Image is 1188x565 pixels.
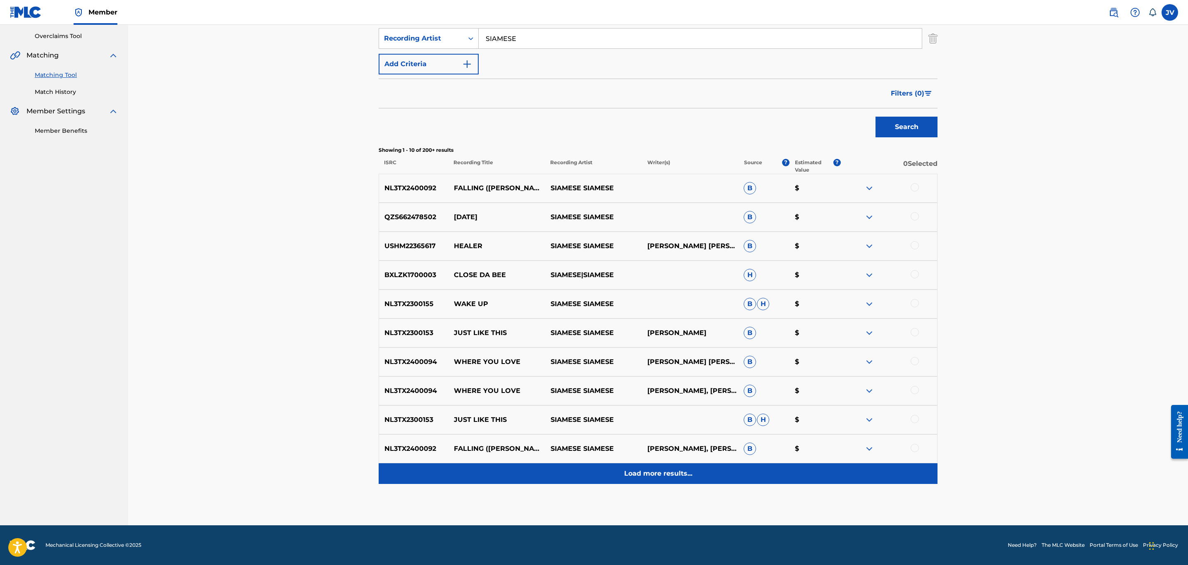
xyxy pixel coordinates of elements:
[864,444,874,454] img: expand
[379,159,448,174] p: ISRC
[10,6,42,18] img: MLC Logo
[545,159,642,174] p: Recording Artist
[744,240,756,252] span: B
[379,328,448,338] p: NL3TX2300153
[744,211,756,223] span: B
[10,50,20,60] img: Matching
[545,444,642,454] p: SIAMESE SIAMESE
[379,299,448,309] p: NL3TX2300155
[448,183,545,193] p: FALLING ([PERSON_NAME] REMIX)
[841,159,938,174] p: 0 Selected
[108,50,118,60] img: expand
[35,127,118,135] a: Member Benefits
[448,299,545,309] p: WAKE UP
[448,159,545,174] p: Recording Title
[545,241,642,251] p: SIAMESE SIAMESE
[1109,7,1119,17] img: search
[1165,398,1188,465] iframe: Resource Center
[379,357,448,367] p: NL3TX2400094
[864,212,874,222] img: expand
[790,212,841,222] p: $
[757,414,769,426] span: H
[88,7,117,17] span: Member
[448,270,545,280] p: CLOSE DA BEE
[545,357,642,367] p: SIAMESE SIAMESE
[448,241,545,251] p: HEALER
[384,34,458,43] div: Recording Artist
[26,106,85,116] span: Member Settings
[545,183,642,193] p: SIAMESE SIAMESE
[642,241,738,251] p: [PERSON_NAME] [PERSON_NAME]
[379,386,448,396] p: NL3TX2400094
[642,386,738,396] p: [PERSON_NAME], [PERSON_NAME]
[790,415,841,425] p: $
[891,89,924,98] span: Filters ( 0 )
[744,443,756,455] span: B
[545,270,642,280] p: SIAMESE|SIAMESE
[379,146,938,154] p: Showing 1 - 10 of 200+ results
[790,270,841,280] p: $
[795,159,833,174] p: Estimated Value
[379,415,448,425] p: NL3TX2300153
[379,183,448,193] p: NL3TX2400092
[10,106,20,116] img: Member Settings
[10,540,36,550] img: logo
[886,83,938,104] button: Filters (0)
[35,32,118,41] a: Overclaims Tool
[624,469,692,479] p: Load more results...
[864,183,874,193] img: expand
[448,212,545,222] p: [DATE]
[864,357,874,367] img: expand
[26,50,59,60] span: Matching
[1127,4,1143,21] div: Help
[1130,7,1140,17] img: help
[1149,534,1154,558] div: Træk
[545,415,642,425] p: SIAMESE SIAMESE
[790,328,841,338] p: $
[1162,4,1178,21] div: User Menu
[642,328,738,338] p: [PERSON_NAME]
[790,444,841,454] p: $
[1042,541,1085,549] a: The MLC Website
[462,59,472,69] img: 9d2ae6d4665cec9f34b9.svg
[1090,541,1138,549] a: Portal Terms of Use
[545,386,642,396] p: SIAMESE SIAMESE
[1148,8,1157,17] div: Notifications
[790,241,841,251] p: $
[744,159,762,174] p: Source
[1105,4,1122,21] a: Public Search
[864,299,874,309] img: expand
[790,299,841,309] p: $
[448,386,545,396] p: WHERE YOU LOVE
[74,7,83,17] img: Top Rightsholder
[790,386,841,396] p: $
[864,328,874,338] img: expand
[545,328,642,338] p: SIAMESE SIAMESE
[833,159,841,166] span: ?
[108,106,118,116] img: expand
[925,91,932,96] img: filter
[1143,541,1178,549] a: Privacy Policy
[864,241,874,251] img: expand
[757,298,769,310] span: H
[379,212,448,222] p: QZS662478502
[744,182,756,194] span: B
[1147,525,1188,565] iframe: Chat Widget
[1008,541,1037,549] a: Need Help?
[35,71,118,79] a: Matching Tool
[379,241,448,251] p: USHM22365617
[448,357,545,367] p: WHERE YOU LOVE
[864,415,874,425] img: expand
[545,212,642,222] p: SIAMESE SIAMESE
[35,88,118,96] a: Match History
[875,117,938,137] button: Search
[744,414,756,426] span: B
[642,357,738,367] p: [PERSON_NAME] [PERSON_NAME]
[448,328,545,338] p: JUST LIKE THIS
[379,54,479,74] button: Add Criteria
[448,415,545,425] p: JUST LIKE THIS
[782,159,790,166] span: ?
[744,356,756,368] span: B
